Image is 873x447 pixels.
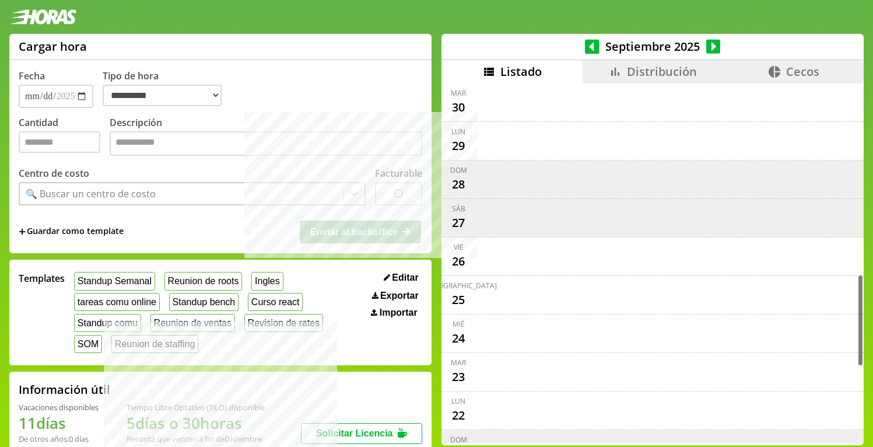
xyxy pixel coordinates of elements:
[380,308,418,318] span: Importar
[500,64,542,79] span: Listado
[19,413,99,434] h1: 11 días
[301,423,422,444] button: Solicitar Licencia
[449,214,468,232] div: 27
[19,131,100,153] input: Cantidad
[19,225,124,238] span: +Guardar como template
[369,290,422,302] button: Exportar
[375,167,422,180] label: Facturable
[127,434,265,444] div: Recordá que vencen a fin de
[110,116,422,159] label: Descripción
[19,402,99,413] div: Vacaciones disponibles
[9,9,77,25] img: logotipo
[451,358,466,368] div: mar
[127,413,265,434] h1: 5 días o 30 horas
[449,252,468,271] div: 26
[26,187,156,200] div: 🔍 Buscar un centro de costo
[74,314,141,332] button: Standup comu
[392,273,418,283] span: Editar
[248,293,303,311] button: Curso react
[449,291,468,309] div: 25
[111,335,198,353] button: Reunion de staffing
[225,434,262,444] b: Diciembre
[19,225,26,238] span: +
[103,69,231,108] label: Tipo de hora
[450,435,467,445] div: dom
[19,167,89,180] label: Centro de costo
[19,116,110,159] label: Cantidad
[74,272,155,290] button: Standup Semanal
[451,396,465,406] div: lun
[244,314,323,332] button: Revision de rates
[441,83,864,443] div: scrollable content
[380,291,419,301] span: Exportar
[380,272,422,284] button: Editar
[451,127,465,137] div: lun
[449,98,468,117] div: 30
[169,293,239,311] button: Standup bench
[420,281,497,291] div: [DEMOGRAPHIC_DATA]
[454,242,464,252] div: vie
[449,137,468,155] div: 29
[449,368,468,386] div: 23
[449,329,468,348] div: 24
[450,165,467,175] div: dom
[110,131,422,156] textarea: Descripción
[19,69,45,82] label: Fecha
[449,175,468,194] div: 28
[150,314,235,332] button: Reunion de ventas
[599,39,706,54] span: Septiembre 2025
[164,272,242,290] button: Reunion de roots
[19,382,110,397] h2: Información útil
[127,402,265,413] div: Tiempo Libre Optativo (TiLO) disponible
[74,335,102,353] button: SOM
[453,319,465,329] div: mié
[74,293,160,311] button: tareas comu online
[316,428,393,438] span: Solicitar Licencia
[449,406,468,425] div: 22
[627,64,697,79] span: Distribución
[19,272,65,285] span: Templates
[251,272,283,290] button: Ingles
[452,204,465,214] div: sáb
[19,39,87,54] h1: Cargar hora
[103,85,222,106] select: Tipo de hora
[451,88,466,98] div: mar
[19,434,99,444] div: De otros años: 0 días
[786,64,819,79] span: Cecos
